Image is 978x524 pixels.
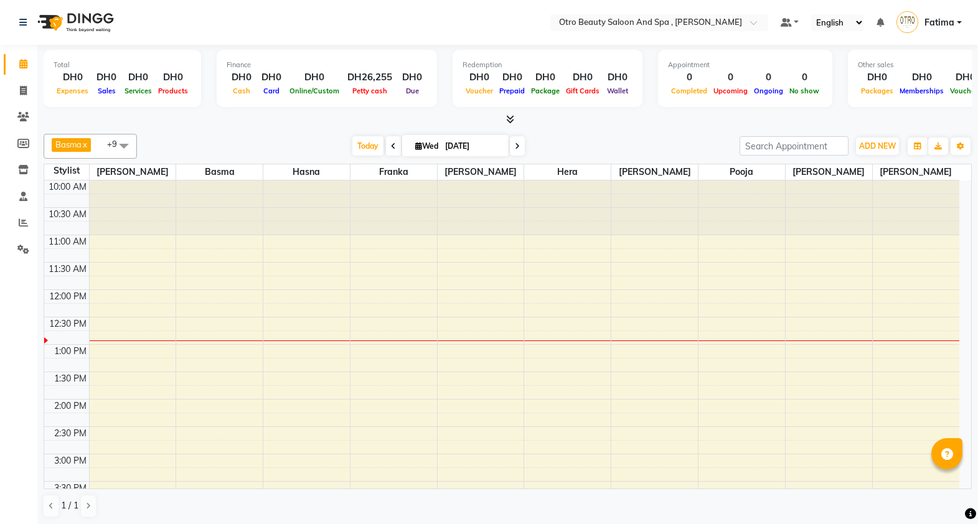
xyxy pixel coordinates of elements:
div: DH0 [896,70,947,85]
span: Package [528,87,563,95]
span: Card [260,87,283,95]
div: 0 [668,70,710,85]
span: Services [121,87,155,95]
div: 2:00 PM [52,400,89,413]
span: 1 / 1 [61,499,78,512]
span: Products [155,87,191,95]
div: DH0 [92,70,121,85]
iframe: chat widget [926,474,966,512]
span: No show [786,87,822,95]
span: Packages [858,87,896,95]
div: DH0 [603,70,632,85]
div: 11:30 AM [46,263,89,276]
span: Voucher [463,87,496,95]
div: 0 [751,70,786,85]
div: 0 [710,70,751,85]
div: DH0 [256,70,286,85]
div: Appointment [668,60,822,70]
div: DH0 [286,70,342,85]
div: 1:30 PM [52,372,89,385]
input: 2025-09-03 [441,137,504,156]
div: DH0 [227,70,256,85]
span: ADD NEW [859,141,896,151]
span: Cash [230,87,253,95]
span: Hera [524,164,611,180]
div: 12:00 PM [47,290,89,303]
span: Completed [668,87,710,95]
span: Memberships [896,87,947,95]
div: 0 [786,70,822,85]
div: DH0 [54,70,92,85]
span: [PERSON_NAME] [90,164,176,180]
div: DH0 [155,70,191,85]
span: Wed [412,141,441,151]
div: 2:30 PM [52,427,89,440]
span: Fatima [924,16,954,29]
div: 12:30 PM [47,317,89,330]
input: Search Appointment [740,136,849,156]
img: Fatima [896,11,918,33]
span: Sales [95,87,119,95]
div: DH0 [858,70,896,85]
div: Stylist [44,164,89,177]
span: Wallet [604,87,631,95]
div: 1:00 PM [52,345,89,358]
span: [PERSON_NAME] [438,164,524,180]
span: Franka [350,164,437,180]
span: Upcoming [710,87,751,95]
div: DH0 [463,70,496,85]
div: Redemption [463,60,632,70]
div: Finance [227,60,427,70]
img: logo [32,5,117,40]
span: Expenses [54,87,92,95]
div: DH0 [496,70,528,85]
button: ADD NEW [856,138,899,155]
span: Ongoing [751,87,786,95]
span: [PERSON_NAME] [873,164,959,180]
div: DH0 [397,70,427,85]
span: Basma [176,164,263,180]
span: [PERSON_NAME] [611,164,698,180]
div: DH26,255 [342,70,397,85]
div: 10:00 AM [46,180,89,194]
div: 10:30 AM [46,208,89,221]
span: Hasna [263,164,350,180]
span: Prepaid [496,87,528,95]
div: DH0 [563,70,603,85]
span: [PERSON_NAME] [786,164,872,180]
a: x [82,139,87,149]
span: +9 [107,139,126,149]
span: Gift Cards [563,87,603,95]
div: 11:00 AM [46,235,89,248]
div: 3:00 PM [52,454,89,467]
div: Total [54,60,191,70]
div: DH0 [528,70,563,85]
span: Today [352,136,383,156]
span: Basma [55,139,82,149]
span: Petty cash [349,87,390,95]
div: DH0 [121,70,155,85]
span: Online/Custom [286,87,342,95]
div: 3:30 PM [52,482,89,495]
span: Pooja [698,164,785,180]
span: Due [403,87,422,95]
